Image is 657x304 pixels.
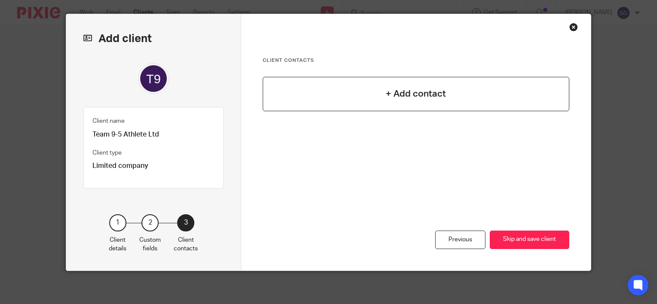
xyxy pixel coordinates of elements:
[92,130,215,139] p: Team 9-5 Athlete Ltd
[177,214,194,231] div: 3
[92,161,215,170] p: Limited company
[109,236,126,253] p: Client details
[138,63,169,94] img: svg%3E
[92,149,122,157] label: Client type
[139,236,161,253] p: Custom fields
[92,117,125,125] label: Client name
[83,31,224,46] h2: Add client
[569,23,578,31] div: Close this dialog window
[263,57,570,64] h3: Client contacts
[109,214,126,231] div: 1
[174,236,198,253] p: Client contacts
[141,214,159,231] div: 2
[490,231,569,249] button: Skip and save client
[386,87,446,100] h4: + Add contact
[435,231,485,249] div: Previous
